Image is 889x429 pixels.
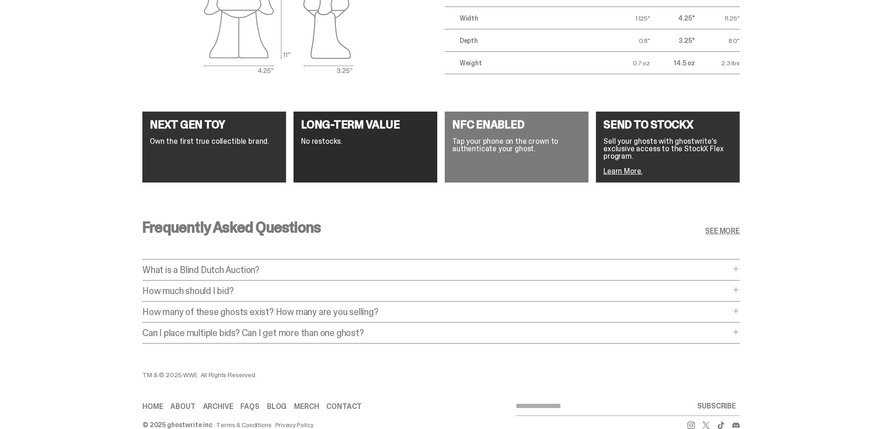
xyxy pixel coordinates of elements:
p: Can I place multiple bids? Can I get more than one ghost? [142,328,730,338]
a: Privacy Policy [275,422,314,428]
p: How many of these ghosts exist? How many are you selling? [142,307,730,316]
td: 4.25" [650,7,695,29]
p: What is a Blind Dutch Auction? [142,265,730,274]
a: Contact [326,403,362,410]
p: Tap your phone on the crown to authenticate your ghost. [452,138,581,153]
td: 0.8" [605,29,650,52]
a: Learn More. [603,166,642,176]
a: SEE MORE [705,227,740,235]
a: Home [142,403,163,410]
h4: SEND TO STOCKX [603,119,732,130]
td: 14.5 oz [650,52,695,74]
button: SUBSCRIBE [693,397,740,415]
td: 3.25" [650,29,695,52]
p: Sell your ghosts with ghostwrite’s exclusive access to the StockX Flex program. [603,138,732,160]
td: 8.0" [695,29,740,52]
h4: NEXT GEN TOY [150,119,279,130]
td: 1.125" [605,7,650,29]
div: © 2025 ghostwrite inc [142,422,212,428]
a: Archive [203,403,233,410]
a: Merch [294,403,319,410]
td: 11.25" [695,7,740,29]
td: Depth [445,29,605,52]
p: How much should I bid? [142,286,730,295]
td: 2.3 lbs [695,52,740,74]
td: Width [445,7,605,29]
a: FAQs [240,403,259,410]
p: Own the first true collectible brand. [150,138,279,145]
h3: Frequently Asked Questions [142,220,321,235]
a: About [170,403,195,410]
a: Terms & Conditions [216,422,271,428]
h4: NFC ENABLED [452,119,581,130]
td: 0.7 oz [605,52,650,74]
p: No restocks. [301,138,430,145]
td: Weight [445,52,605,74]
div: TM & © 2025 WWE. All Rights Reserved. [142,372,516,378]
h4: LONG-TERM VALUE [301,119,430,130]
a: Blog [267,403,287,410]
